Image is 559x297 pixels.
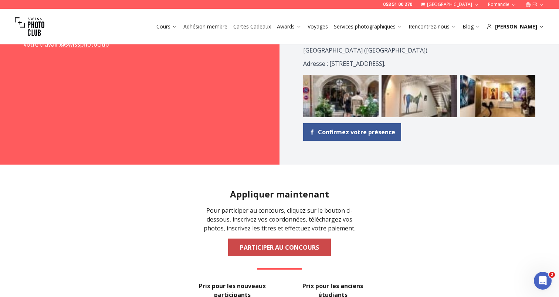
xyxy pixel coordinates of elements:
[15,12,44,41] img: Swiss photo club
[303,58,519,69] p: Adresse : [STREET_ADDRESS].
[305,21,331,32] button: Voyages
[180,21,230,32] button: Adhésion membre
[303,123,401,141] a: Confirmez votre présence
[318,128,395,136] span: Confirmez votre présence
[406,21,460,32] button: Rencontrez-nous
[183,23,227,30] a: Adhésion membre
[460,21,484,32] button: Blog
[230,188,329,200] h2: Appliquer maintenant
[534,272,552,290] iframe: Intercom live chat
[334,23,403,30] a: Services photographiques
[303,35,519,55] p: La Galerie Renaissance est un magnifique galerie d'art situé au cœur de [GEOGRAPHIC_DATA] ([GEOGR...
[463,23,481,30] a: Blog
[60,40,109,48] a: @swissphotoclub
[274,21,305,32] button: Awards
[409,23,457,30] a: Rencontrez-nous
[308,23,328,30] a: Voyages
[331,21,406,32] button: Services photographiques
[487,23,544,30] div: [PERSON_NAME]
[153,21,180,32] button: Cours
[549,272,555,278] span: 2
[233,23,271,30] a: Cartes Cadeaux
[230,21,274,32] button: Cartes Cadeaux
[277,23,302,30] a: Awards
[197,206,362,233] p: Pour participer au concours, cliquez sur le bouton ci-dessous, inscrivez vos coordonnées, télécha...
[156,23,177,30] a: Cours
[228,239,331,256] a: PARTICIPER AU CONCOURS
[383,1,412,7] a: 058 51 00 270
